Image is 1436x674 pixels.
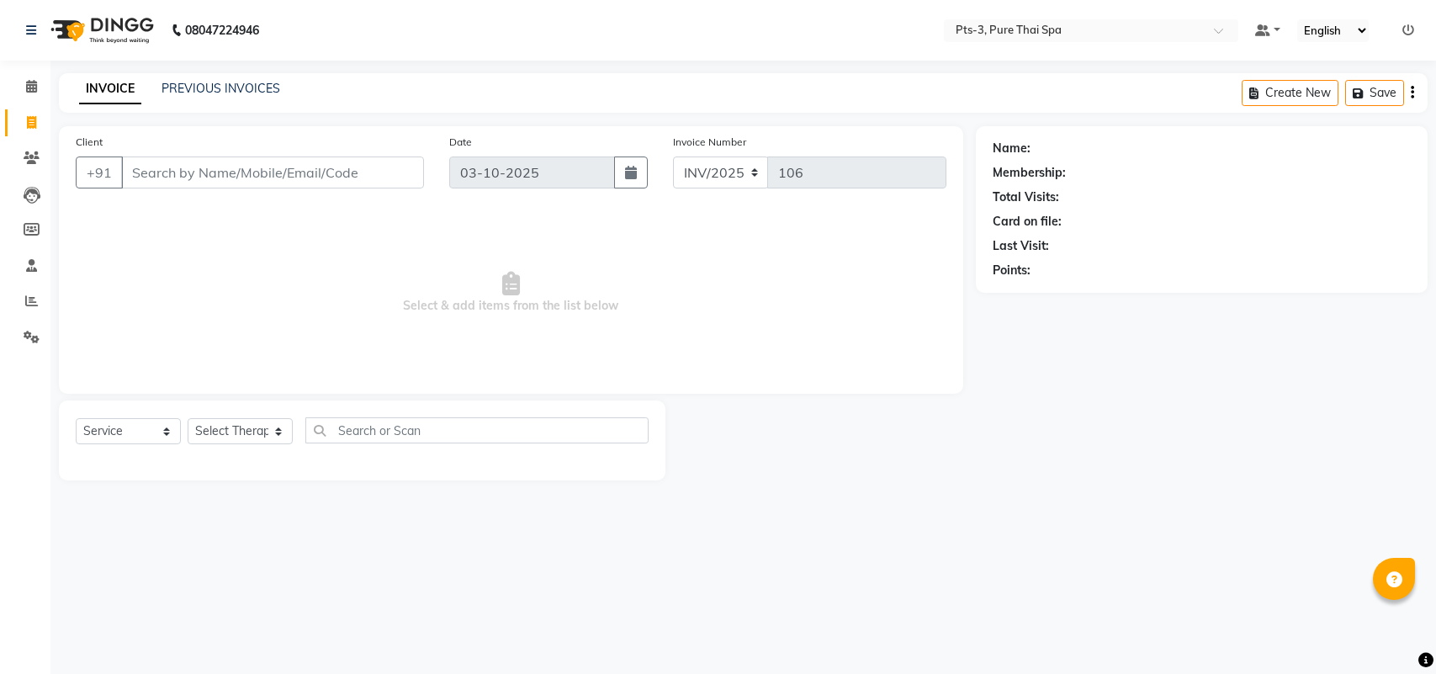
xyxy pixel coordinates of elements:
[1242,80,1338,106] button: Create New
[449,135,472,150] label: Date
[79,74,141,104] a: INVOICE
[185,7,259,54] b: 08047224946
[76,135,103,150] label: Client
[993,262,1031,279] div: Points:
[76,209,946,377] span: Select & add items from the list below
[673,135,746,150] label: Invoice Number
[76,157,123,188] button: +91
[121,157,424,188] input: Search by Name/Mobile/Email/Code
[993,164,1066,182] div: Membership:
[993,188,1059,206] div: Total Visits:
[1345,80,1404,106] button: Save
[1365,607,1419,657] iframe: chat widget
[993,213,1062,231] div: Card on file:
[162,81,280,96] a: PREVIOUS INVOICES
[43,7,158,54] img: logo
[305,417,649,443] input: Search or Scan
[993,140,1031,157] div: Name:
[993,237,1049,255] div: Last Visit:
